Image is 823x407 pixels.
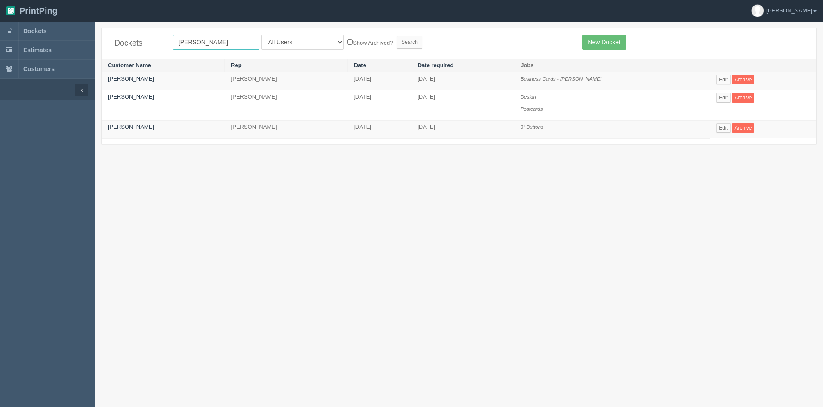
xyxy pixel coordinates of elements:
[411,90,514,120] td: [DATE]
[716,123,731,133] a: Edit
[347,121,411,139] td: [DATE]
[521,94,536,99] i: Design
[716,93,731,103] a: Edit
[231,62,242,68] a: Rep
[347,90,411,120] td: [DATE]
[418,62,454,68] a: Date required
[108,62,151,68] a: Customer Name
[347,37,393,47] label: Show Archived?
[225,121,348,139] td: [PERSON_NAME]
[732,123,754,133] a: Archive
[716,75,731,84] a: Edit
[521,76,601,81] i: Business Cards - [PERSON_NAME]
[225,72,348,90] td: [PERSON_NAME]
[347,39,353,45] input: Show Archived?
[23,47,52,53] span: Estimates
[225,90,348,120] td: [PERSON_NAME]
[173,35,259,50] input: Customer Name
[514,59,710,72] th: Jobs
[521,124,544,130] i: 3" Buttons
[732,93,754,103] a: Archive
[411,121,514,139] td: [DATE]
[411,72,514,90] td: [DATE]
[23,65,55,72] span: Customers
[108,124,154,130] a: [PERSON_NAME]
[347,72,411,90] td: [DATE]
[114,39,160,48] h4: Dockets
[752,5,764,17] img: avatar_default-7531ab5dedf162e01f1e0bb0964e6a185e93c5c22dfe317fb01d7f8cd2b1632c.jpg
[108,93,154,100] a: [PERSON_NAME]
[732,75,754,84] a: Archive
[397,36,422,49] input: Search
[354,62,366,68] a: Date
[23,28,46,34] span: Dockets
[6,6,15,15] img: logo-3e63b451c926e2ac314895c53de4908e5d424f24456219fb08d385ab2e579770.png
[108,75,154,82] a: [PERSON_NAME]
[582,35,626,50] a: New Docket
[521,106,543,112] i: Postcards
